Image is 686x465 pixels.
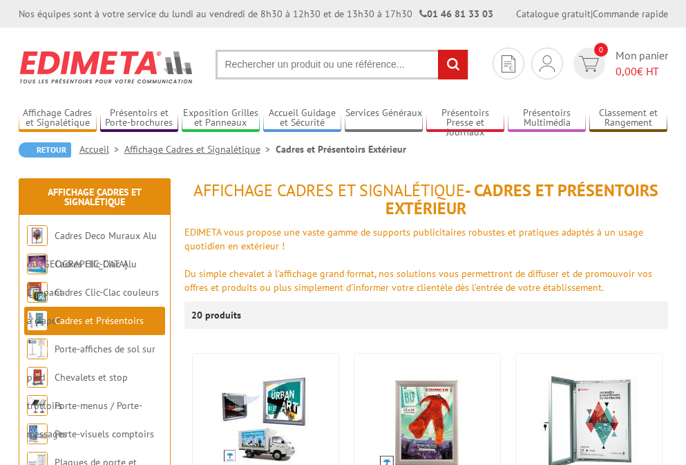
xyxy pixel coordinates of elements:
[426,107,504,130] a: Présentoirs Presse et Journaux
[184,225,668,253] div: EDIMETA vous propose une vaste gamme de supports publicitaires robustes et pratiques adaptés à un...
[27,371,128,412] a: Chevalets et stop trottoirs
[193,180,465,201] span: Affichage Cadres et Signalétique
[27,225,48,246] img: Cadres Deco Muraux Alu ou Bois
[616,64,637,78] span: 0,00
[589,107,667,130] a: Classement et Rangement
[48,186,142,208] a: Affichage Cadres et Signalétique
[593,8,668,20] a: Commande rapide
[27,399,142,440] a: Porte-menus / Porte-messages
[55,428,154,440] a: Porte-visuels comptoirs
[27,258,137,298] a: Cadres Clic-Clac Alu Clippant
[184,182,668,218] h1: - Cadres et Présentoirs Extérieur
[579,56,599,72] img: devis rapide
[345,107,423,130] a: Services Généraux
[100,107,178,130] a: Présentoirs et Porte-brochures
[570,48,668,79] a: devis rapide 0 Mon panier 0,00€ HT
[19,7,493,21] div: Nos équipes sont à votre service du lundi au vendredi de 8h30 à 12h30 et de 13h30 à 17h30
[508,107,586,130] a: Présentoirs Multimédia
[19,142,71,158] a: Retour
[19,41,195,93] img: Edimeta
[438,50,468,79] input: rechercher
[27,343,155,383] a: Porte-affiches de sol sur pied
[124,143,276,155] a: Affichage Cadres et Signalétique
[263,107,341,130] a: Accueil Guidage et Sécurité
[27,314,144,355] a: Cadres et Présentoirs Extérieur
[182,107,260,130] a: Exposition Grilles et Panneaux
[27,229,157,270] a: Cadres Deco Muraux Alu ou [GEOGRAPHIC_DATA]
[516,7,668,21] div: |
[540,55,555,72] img: devis rapide
[616,48,668,79] span: Mon panier
[184,267,668,294] div: Du simple chevalet à l'affichage grand format, nos solutions vous permettront de diffuser et de p...
[191,301,243,329] p: 20 produits
[616,64,668,79] span: € HT
[79,143,124,155] a: Accueil
[419,8,493,20] strong: 01 46 81 33 03
[220,374,310,464] img: Cadres Clic-Clac étanches sécurisés du A3 au 120 x 160 cm
[216,50,468,79] input: Rechercher un produit ou une référence...
[594,43,608,57] span: 0
[502,55,515,73] img: devis rapide
[276,142,406,156] li: Cadres et Présentoirs Extérieur
[27,286,159,327] a: Cadres Clic-Clac couleurs à clapet
[516,8,591,20] a: Catalogue gratuit
[19,107,97,130] a: Affichage Cadres et Signalétique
